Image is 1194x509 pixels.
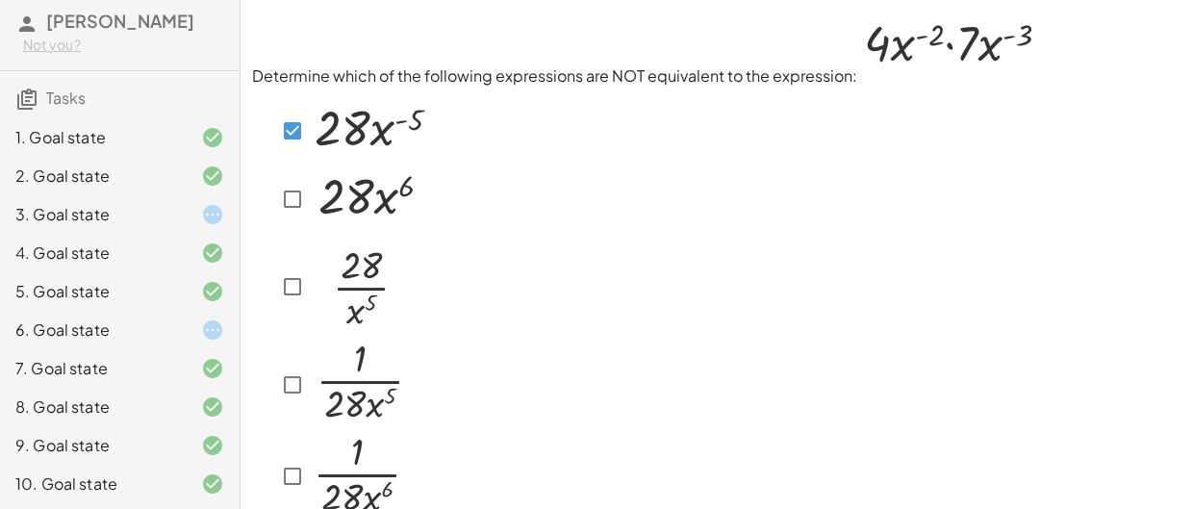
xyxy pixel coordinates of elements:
[15,165,170,188] div: 2. Goal state
[15,472,170,496] div: 10. Goal state
[201,242,224,265] i: Task finished and correct.
[15,126,170,149] div: 1. Goal state
[46,10,194,32] span: [PERSON_NAME]
[201,280,224,303] i: Task finished and correct.
[46,88,86,108] span: Tasks
[857,12,1041,82] img: 4229b24f4f3e89f7684edc0d5cea8ab271348e3dc095ec29b0c4fa1de2a59f42.png
[310,233,407,334] img: 0628d6d7fc34068a8d00410d467269cad83ddc2565c081ede528c1118266ee0b.png
[310,95,430,161] img: 3a5adb98e5f0078263b9715c8c11b96be315a07cec8861cb16ef1fdb8588078c.png
[201,395,224,419] i: Task finished and correct.
[15,280,170,303] div: 5. Goal state
[201,318,224,342] i: Task started.
[15,395,170,419] div: 8. Goal state
[310,165,428,227] img: 4603e8ec221a6c97e654ab371ff24d9fb3c7b6191abca26e062a4c8679c4730d.png
[15,203,170,226] div: 3. Goal state
[15,357,170,380] div: 7. Goal state
[201,357,224,380] i: Task finished and correct.
[15,434,170,457] div: 9. Goal state
[201,165,224,188] i: Task finished and correct.
[201,472,224,496] i: Task finished and correct.
[310,340,409,424] img: 806041a2a19089dab02b5d27c6451e578adeb018f76ce9154c0ffdb447fff0f4.png
[201,126,224,149] i: Task finished and correct.
[252,12,1182,88] p: Determine which of the following expressions are NOT equivalent to the expression:
[15,242,170,265] div: 4. Goal state
[15,318,170,342] div: 6. Goal state
[201,203,224,226] i: Task started.
[201,434,224,457] i: Task finished and correct.
[23,36,224,55] div: Not you?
